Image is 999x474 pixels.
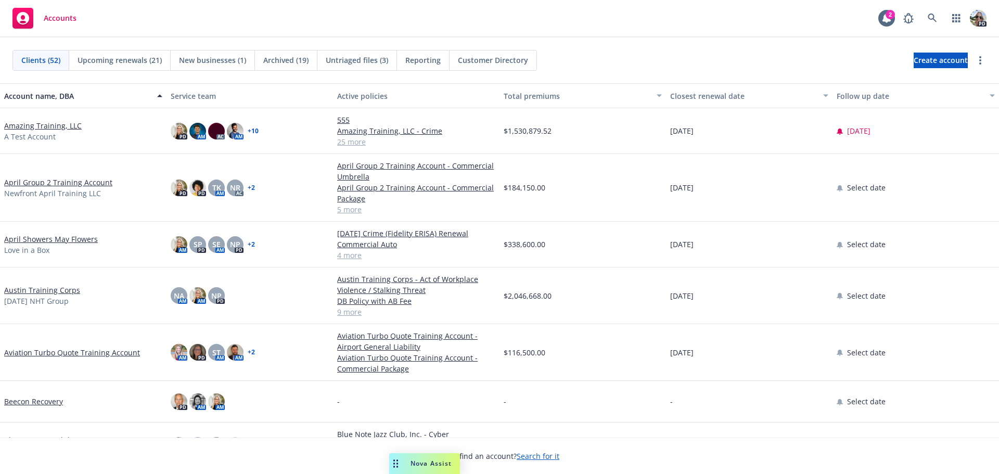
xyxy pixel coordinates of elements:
button: Nova Assist [389,453,460,474]
img: photo [171,180,187,196]
img: photo [208,393,225,410]
img: photo [189,393,206,410]
img: photo [208,437,225,454]
span: Customer Directory [458,55,528,66]
a: 555 [337,114,495,125]
span: Can't find an account? [440,451,559,462]
span: [DATE] [670,125,694,136]
a: April Group 2 Training Account - Commercial Package [337,182,495,204]
div: Account name, DBA [4,91,151,101]
span: Untriaged files (3) [326,55,388,66]
a: 25 more [337,136,495,147]
span: - [670,396,673,407]
img: photo [171,393,187,410]
span: Reporting [405,55,441,66]
img: photo [189,287,206,304]
span: Select date [847,239,886,250]
a: [DATE] Crime (Fidelity ERISA) Renewal [337,228,495,239]
a: Search [922,8,943,29]
span: $116,500.00 [504,347,545,358]
a: + 2 [248,241,255,248]
a: Search for it [517,451,559,461]
a: Amazing Training, LLC - Crime [337,125,495,136]
span: SE [212,239,221,250]
img: photo [208,123,225,139]
span: SP [194,239,202,250]
img: photo [171,344,187,361]
span: $338,600.00 [504,239,545,250]
a: + 10 [248,128,259,134]
span: [DATE] [670,347,694,358]
button: Total premiums [499,83,666,108]
a: Accounts [8,4,81,33]
a: + 2 [248,349,255,355]
div: Closest renewal date [670,91,817,101]
span: $1,530,879.52 [504,125,552,136]
span: Clients (52) [21,55,60,66]
span: [DATE] [670,239,694,250]
span: [DATE] [670,182,694,193]
div: Active policies [337,91,495,101]
a: Austin Training Corps [4,285,80,296]
span: Select date [847,347,886,358]
span: - [337,396,340,407]
a: 5 more [337,204,495,215]
span: Love in a Box [4,245,49,255]
button: Closest renewal date [666,83,832,108]
span: NA [174,290,184,301]
span: TK [212,182,221,193]
span: Select date [847,182,886,193]
span: ST [212,347,221,358]
div: Service team [171,91,329,101]
span: New businesses (1) [179,55,246,66]
img: photo [227,437,244,454]
span: A Test Account [4,131,56,142]
button: Active policies [333,83,499,108]
span: - [504,396,506,407]
div: Total premiums [504,91,650,101]
a: Commercial Auto [337,239,495,250]
a: DB Policy with AB Fee [337,296,495,306]
a: Blue Note Jazz Club, Inc. [4,434,89,445]
span: $2,046,668.00 [504,290,552,301]
div: Follow up date [837,91,983,101]
span: Newfront April Training LLC [4,188,101,199]
button: Service team [166,83,333,108]
a: 4 more [337,250,495,261]
img: photo [171,236,187,253]
span: [DATE] [670,290,694,301]
a: April Group 2 Training Account [4,177,112,188]
div: 2 [886,10,895,19]
img: photo [189,344,206,361]
a: + 2 [248,185,255,191]
a: Amazing Training, LLC [4,120,82,131]
img: photo [970,10,987,27]
a: more [974,54,987,67]
span: Create account [914,50,968,70]
span: Upcoming renewals (21) [78,55,162,66]
a: Blue Note Jazz Club, Inc. - Cyber [337,429,495,440]
a: Create account [914,53,968,68]
a: Beecon Recovery [4,396,63,407]
span: [DATE] [847,125,870,136]
span: Select date [847,396,886,407]
span: Nova Assist [411,459,452,468]
img: photo [227,123,244,139]
img: photo [189,180,206,196]
span: [DATE] NHT Group [4,296,69,306]
img: photo [227,344,244,361]
span: $184,150.00 [504,182,545,193]
a: Report a Bug [898,8,919,29]
img: photo [171,437,187,454]
span: NP [211,290,222,301]
img: photo [171,123,187,139]
a: 9 more [337,306,495,317]
a: Austin Training Corps - Act of Workplace Violence / Stalking Threat [337,274,495,296]
a: Aviation Turbo Quote Training Account [4,347,140,358]
img: photo [189,123,206,139]
a: Aviation Turbo Quote Training Account - Airport General Liability [337,330,495,352]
